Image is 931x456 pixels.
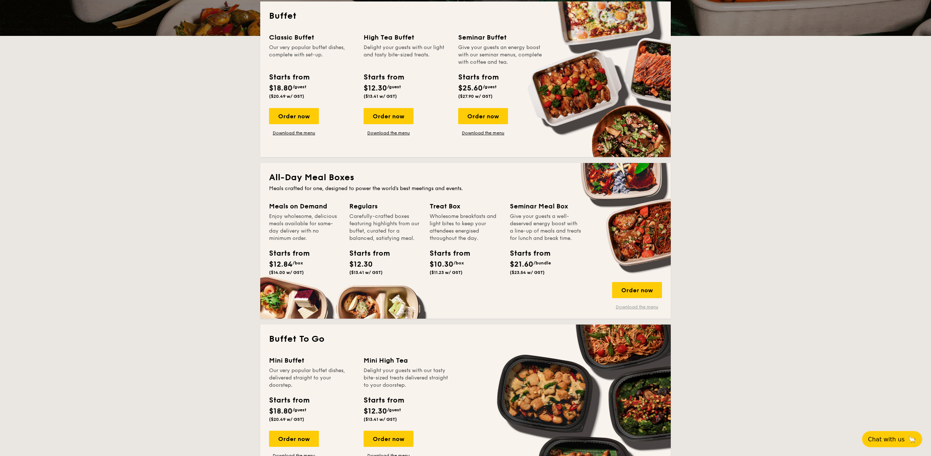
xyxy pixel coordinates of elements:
[269,367,355,389] div: Our very popular buffet dishes, delivered straight to your doorstep.
[269,260,292,269] span: $12.84
[269,130,319,136] a: Download the menu
[908,435,916,444] span: 🦙
[269,32,355,42] div: Classic Buffet
[364,367,449,389] div: Delight your guests with our tasty bite-sized treats delivered straight to your doorstep.
[269,355,355,366] div: Mini Buffet
[430,270,463,275] span: ($11.23 w/ GST)
[292,407,306,412] span: /guest
[364,395,404,406] div: Starts from
[269,84,292,93] span: $18.80
[458,44,544,66] div: Give your guests an energy boost with our seminar menus, complete with coffee and tea.
[364,84,387,93] span: $12.30
[269,407,292,416] span: $18.80
[364,130,413,136] a: Download the menu
[612,282,662,298] div: Order now
[430,201,501,211] div: Treat Box
[269,431,319,447] div: Order now
[430,260,453,269] span: $10.30
[349,201,421,211] div: Regulars
[533,260,551,266] span: /bundle
[349,270,383,275] span: ($13.41 w/ GST)
[430,213,501,242] div: Wholesome breakfasts and light bites to keep your attendees energised throughout the day.
[349,248,382,259] div: Starts from
[364,417,397,422] span: ($13.41 w/ GST)
[269,72,309,83] div: Starts from
[868,436,905,443] span: Chat with us
[430,248,463,259] div: Starts from
[349,213,421,242] div: Carefully-crafted boxes featuring highlights from our buffet, curated for a balanced, satisfying ...
[510,248,543,259] div: Starts from
[364,355,449,366] div: Mini High Tea
[458,84,483,93] span: $25.60
[292,260,303,266] span: /box
[510,270,545,275] span: ($23.54 w/ GST)
[269,395,309,406] div: Starts from
[483,84,497,89] span: /guest
[364,72,404,83] div: Starts from
[269,213,341,242] div: Enjoy wholesome, delicious meals available for same-day delivery with no minimum order.
[269,417,304,422] span: ($20.49 w/ GST)
[458,108,508,124] div: Order now
[269,172,662,183] h2: All-Day Meal Boxes
[364,407,387,416] span: $12.30
[364,44,449,66] div: Delight your guests with our light and tasty bite-sized treats.
[458,72,498,83] div: Starts from
[612,304,662,310] a: Download the menu
[269,94,304,99] span: ($20.49 w/ GST)
[364,94,397,99] span: ($13.41 w/ GST)
[862,431,922,447] button: Chat with us🦙
[269,44,355,66] div: Our very popular buffet dishes, complete with set-up.
[292,84,306,89] span: /guest
[269,108,319,124] div: Order now
[387,407,401,412] span: /guest
[269,185,662,192] div: Meals crafted for one, designed to power the world's best meetings and events.
[269,333,662,345] h2: Buffet To Go
[453,260,464,266] span: /box
[510,201,581,211] div: Seminar Meal Box
[269,10,662,22] h2: Buffet
[269,248,302,259] div: Starts from
[364,32,449,42] div: High Tea Buffet
[387,84,401,89] span: /guest
[364,108,413,124] div: Order now
[458,32,544,42] div: Seminar Buffet
[458,130,508,136] a: Download the menu
[510,213,581,242] div: Give your guests a well-deserved energy boost with a line-up of meals and treats for lunch and br...
[510,260,533,269] span: $21.60
[458,94,493,99] span: ($27.90 w/ GST)
[364,431,413,447] div: Order now
[349,260,373,269] span: $12.30
[269,270,304,275] span: ($14.00 w/ GST)
[269,201,341,211] div: Meals on Demand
